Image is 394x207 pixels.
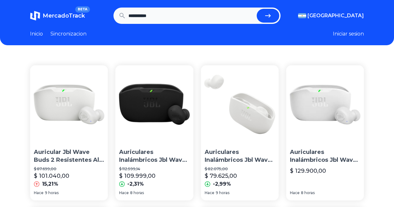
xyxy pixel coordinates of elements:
[333,30,364,38] button: Iniciar sesion
[119,148,189,164] p: Auriculares Inalámbricos Jbl Wave Buds 2 Bt 40hs Color Negro
[290,148,360,164] p: Auriculares Inalámbricos Jbl Wave Buds 2 Bluetooth [PERSON_NAME]
[298,13,306,18] img: Argentina
[34,166,104,172] p: $ 87.699,00
[301,190,315,195] span: 8 horas
[34,172,69,180] p: $ 101.040,00
[34,148,104,164] p: Auricular Jbl Wave Buds 2 Resistentes Al Agua Color [PERSON_NAME]
[50,30,87,38] a: Sincronizacion
[290,166,326,175] p: $ 129.900,00
[205,166,275,172] p: $ 82.075,00
[213,180,231,188] p: -2,99%
[30,11,85,21] a: MercadoTrackBETA
[130,190,144,195] span: 8 horas
[290,190,300,195] span: Hace
[201,65,279,143] img: Auriculares Inalámbricos Jbl Wave Buds 2 Bt 40hs Color Blanc
[119,166,189,172] p: $ 112.599,14
[127,180,144,188] p: -2,31%
[34,190,44,195] span: Hace
[298,12,364,19] button: [GEOGRAPHIC_DATA]
[119,172,155,180] p: $ 109.999,00
[75,6,90,13] span: BETA
[216,190,229,195] span: 9 horas
[43,12,85,19] span: MercadoTrack
[205,148,275,164] p: Auriculares Inalámbricos Jbl Wave Buds 2 Bt 40hs Color Blanc
[201,65,279,200] a: Auriculares Inalámbricos Jbl Wave Buds 2 Bt 40hs Color BlancAuriculares Inalámbricos Jbl Wave Bud...
[115,65,193,143] img: Auriculares Inalámbricos Jbl Wave Buds 2 Bt 40hs Color Negro
[286,65,364,200] a: Auriculares Inalámbricos Jbl Wave Buds 2 Bluetooth BlancoAuriculares Inalámbricos Jbl Wave Buds 2...
[30,65,108,200] a: Auricular Jbl Wave Buds 2 Resistentes Al Agua Color BlancoAuricular Jbl Wave Buds 2 Resistentes A...
[307,12,364,19] span: [GEOGRAPHIC_DATA]
[286,65,364,143] img: Auriculares Inalámbricos Jbl Wave Buds 2 Bluetooth Blanco
[30,11,40,21] img: MercadoTrack
[115,65,193,200] a: Auriculares Inalámbricos Jbl Wave Buds 2 Bt 40hs Color NegroAuriculares Inalámbricos Jbl Wave Bud...
[205,190,214,195] span: Hace
[30,30,43,38] a: Inicio
[205,172,237,180] p: $ 79.625,00
[30,65,108,143] img: Auricular Jbl Wave Buds 2 Resistentes Al Agua Color Blanco
[119,190,129,195] span: Hace
[42,180,58,188] p: 15,21%
[45,190,59,195] span: 9 horas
